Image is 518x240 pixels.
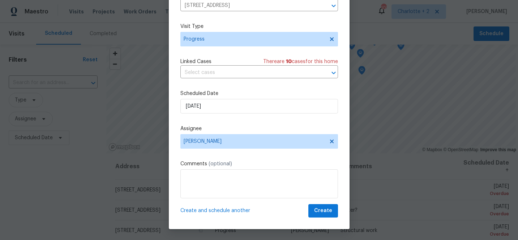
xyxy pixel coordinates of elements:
span: Progress [184,36,324,43]
label: Visit Type [180,23,338,30]
input: Select cases [180,67,318,78]
label: Assignee [180,125,338,132]
span: (optional) [209,161,232,166]
button: Open [329,68,339,78]
label: Comments [180,160,338,167]
span: Linked Cases [180,58,211,65]
label: Scheduled Date [180,90,338,97]
span: Create and schedule another [180,207,250,214]
span: [PERSON_NAME] [184,138,325,144]
span: Create [314,206,332,215]
span: 10 [286,59,292,64]
span: There are case s for this home [263,58,338,65]
input: M/D/YYYY [180,99,338,113]
button: Open [329,1,339,11]
button: Create [308,204,338,218]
